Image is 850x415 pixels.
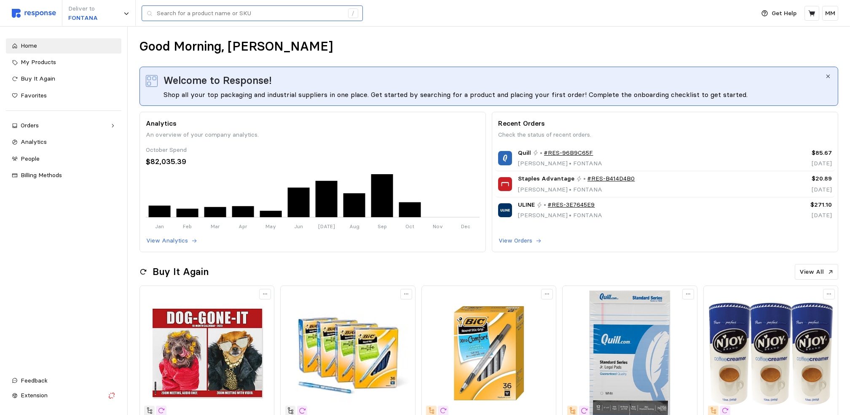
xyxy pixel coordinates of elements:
img: Staples Advantage [498,177,512,191]
p: [DATE] [753,211,832,220]
span: Welcome to Response! [164,73,272,88]
p: Deliver to [68,4,98,13]
tspan: [DATE] [318,223,335,229]
button: View Orders [498,236,542,246]
p: FONTANA [68,13,98,23]
a: Favorites [6,88,121,103]
h1: Good Morning, [PERSON_NAME] [139,38,333,55]
img: ULINE [498,203,512,217]
div: Shop all your top packaging and industrial suppliers in one place. Get started by searching for a... [164,89,825,100]
a: My Products [6,55,121,70]
tspan: Dec [461,223,470,229]
span: Billing Methods [21,171,62,179]
p: • [583,174,586,183]
tspan: Jan [155,223,164,229]
span: Analytics [21,138,47,146]
tspan: Apr [239,223,247,229]
p: View Analytics [146,236,188,245]
p: [PERSON_NAME] FONTANA [518,185,635,194]
p: [PERSON_NAME] FONTANA [518,211,602,220]
a: #RES-B414D4B0 [587,174,635,183]
span: Staples Advantage [518,174,574,183]
a: Home [6,38,121,54]
button: View All [795,264,838,280]
div: $82,035.39 [146,156,480,167]
tspan: Mar [211,223,220,229]
p: Check the status of recent orders. [498,130,832,140]
tspan: Jun [294,223,303,229]
p: • [540,148,542,158]
a: People [6,151,121,167]
div: October Spend [146,146,480,155]
span: • [568,186,573,193]
p: [DATE] [753,185,832,194]
span: • [568,211,573,219]
h2: Buy It Again [153,265,209,278]
tspan: Feb [183,223,192,229]
button: Feedback [6,373,121,388]
span: Buy It Again [21,75,55,82]
img: svg%3e [146,75,158,87]
a: Buy It Again [6,71,121,86]
p: Get Help [772,9,797,18]
p: • [544,200,546,210]
a: #RES-3E7645E9 [548,200,595,210]
p: $271.10 [753,200,832,210]
p: Recent Orders [498,118,832,129]
p: $20.89 [753,174,832,183]
input: Search for a product name or SKU [157,6,343,21]
a: Orders [6,118,121,133]
tspan: Oct [405,223,414,229]
img: svg%3e [12,9,56,18]
span: People [21,155,40,162]
div: Orders [21,121,107,130]
div: / [348,8,358,19]
p: [PERSON_NAME] FONTANA [518,159,602,168]
tspan: May [265,223,276,229]
span: Feedback [21,377,48,384]
tspan: Nov [433,223,443,229]
p: MM [825,9,835,18]
span: My Products [21,58,56,66]
p: An overview of your company analytics. [146,130,480,140]
span: Quill [518,148,531,158]
p: View All [800,267,824,277]
a: Analytics [6,135,121,150]
a: Billing Methods [6,168,121,183]
tspan: Sep [378,223,387,229]
button: Get Help [756,5,802,22]
span: Favorites [21,92,47,99]
button: View Analytics [146,236,198,246]
button: Extension [6,388,121,403]
span: Extension [21,391,48,399]
p: View Orders [499,236,532,245]
p: Analytics [146,118,480,129]
span: ULINE [518,200,535,210]
p: $85.67 [753,148,832,158]
tspan: Aug [349,223,359,229]
img: Quill [498,151,512,165]
span: Home [21,42,37,49]
a: #RES-96B9C65F [544,148,593,158]
span: • [568,159,573,167]
button: MM [822,6,838,21]
p: [DATE] [753,159,832,168]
